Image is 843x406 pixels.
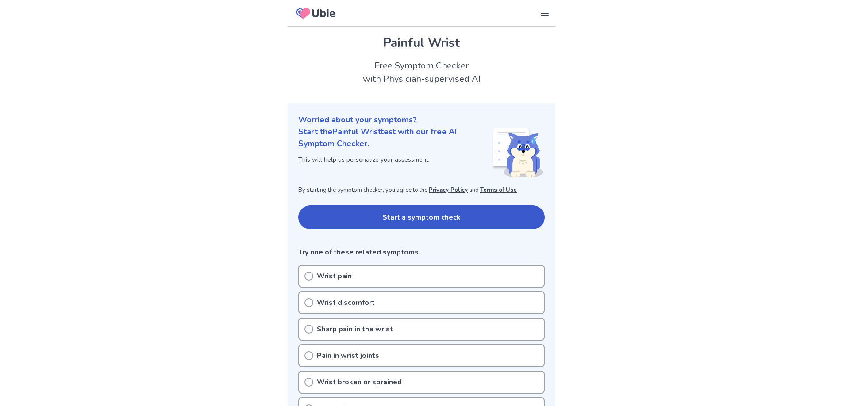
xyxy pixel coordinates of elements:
[317,324,393,334] p: Sharp pain in the wrist
[298,247,545,258] p: Try one of these related symptoms.
[298,34,545,52] h1: Painful Wrist
[298,155,492,164] p: This will help us personalize your assessment.
[288,59,555,86] h2: Free Symptom Checker with Physician-supervised AI
[429,186,468,194] a: Privacy Policy
[298,126,492,150] p: Start the Painful Wrist test with our free AI Symptom Checker.
[298,114,545,126] p: Worried about your symptoms?
[317,377,402,387] p: Wrist broken or sprained
[317,271,352,281] p: Wrist pain
[317,297,375,308] p: Wrist discomfort
[298,205,545,229] button: Start a symptom check
[298,186,545,195] p: By starting the symptom checker, you agree to the and
[492,128,543,177] img: Shiba
[317,350,379,361] p: Pain in wrist joints
[480,186,517,194] a: Terms of Use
